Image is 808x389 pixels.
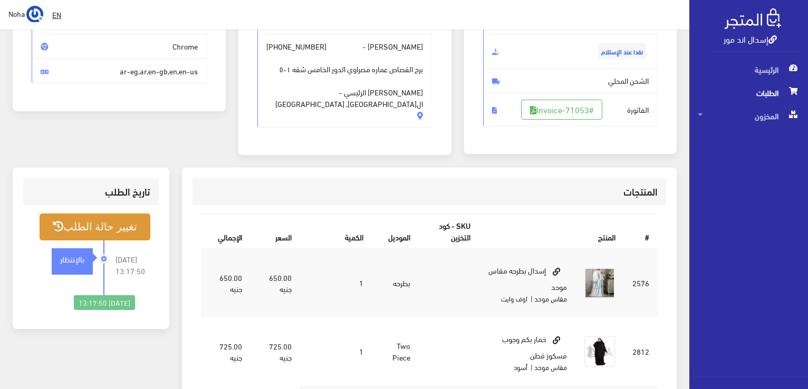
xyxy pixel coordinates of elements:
[521,100,602,120] a: #Invoice-71053
[479,317,575,386] td: خمار بكم وجوب فسكوز قطن
[501,292,533,305] small: | اوف وايت
[598,43,646,59] span: نقدا عند الإستلام
[698,81,800,104] span: الطلبات
[52,8,61,21] u: EN
[32,187,150,197] h3: تاريخ الطلب
[689,81,808,104] a: الطلبات
[266,52,424,110] span: برج القصاص عماره مصراوي الدور الخامس شقه ٥٠١ [PERSON_NAME] الرئيسي - ال[GEOGRAPHIC_DATA], [GEOGRA...
[724,31,777,46] a: إسدال اند مور
[534,292,567,305] small: مقاس موحد
[483,93,658,127] span: الفاتورة
[725,8,781,29] img: .
[116,254,150,277] span: [DATE] 13:17:50
[479,249,575,317] td: إسدال بطرحه مقاس موحد
[201,187,658,197] h3: المنتجات
[8,7,25,20] span: Noha
[26,6,43,23] img: ...
[689,58,808,81] a: الرئيسية
[300,249,372,317] td: 1
[624,317,658,386] td: 2812
[698,58,800,81] span: الرئيسية
[40,213,150,240] button: تغيير حالة الطلب
[483,68,658,93] span: الشحن المحلي
[698,104,800,128] span: المخزون
[372,215,419,249] th: الموديل
[8,5,43,22] a: ... Noha
[300,215,372,249] th: الكمية
[257,34,432,128] span: [PERSON_NAME] -
[624,215,658,249] th: #
[534,361,567,373] small: مقاس موحد
[689,104,808,128] a: المخزون
[251,249,300,317] td: 650.00 جنيه
[251,317,300,386] td: 725.00 جنيه
[48,5,65,24] a: EN
[419,215,479,249] th: SKU - كود التخزين
[251,215,300,249] th: السعر
[201,249,251,317] td: 650.00 جنيه
[201,317,251,386] td: 725.00 جنيه
[372,249,419,317] td: بطرحه
[266,41,326,52] span: [PHONE_NUMBER]
[300,317,372,386] td: 1
[514,361,533,373] small: | أسود
[32,34,207,59] span: Chrome
[74,295,135,310] div: [DATE] 13:17:50
[624,249,658,317] td: 2576
[479,215,624,249] th: المنتج
[372,317,419,386] td: Two Piece
[201,215,251,249] th: اﻹجمالي
[60,253,84,265] strong: بالإنتظار
[32,59,207,84] span: ar-eg,ar,en-gb,en,en-us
